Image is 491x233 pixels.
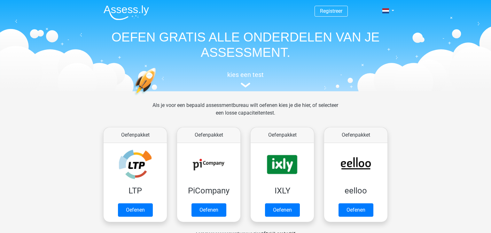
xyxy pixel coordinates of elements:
[134,68,181,125] img: oefenen
[147,101,343,124] div: Als je voor een bepaald assessmentbureau wilt oefenen kies je die hier, of selecteer een losse ca...
[320,8,342,14] a: Registreer
[265,203,300,217] a: Oefenen
[118,203,153,217] a: Oefenen
[104,5,149,20] img: Assessly
[191,203,226,217] a: Oefenen
[98,71,393,88] a: kies een test
[339,203,373,217] a: Oefenen
[241,83,250,87] img: assessment
[98,71,393,79] h5: kies een test
[98,29,393,60] h1: OEFEN GRATIS ALLE ONDERDELEN VAN JE ASSESSMENT.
